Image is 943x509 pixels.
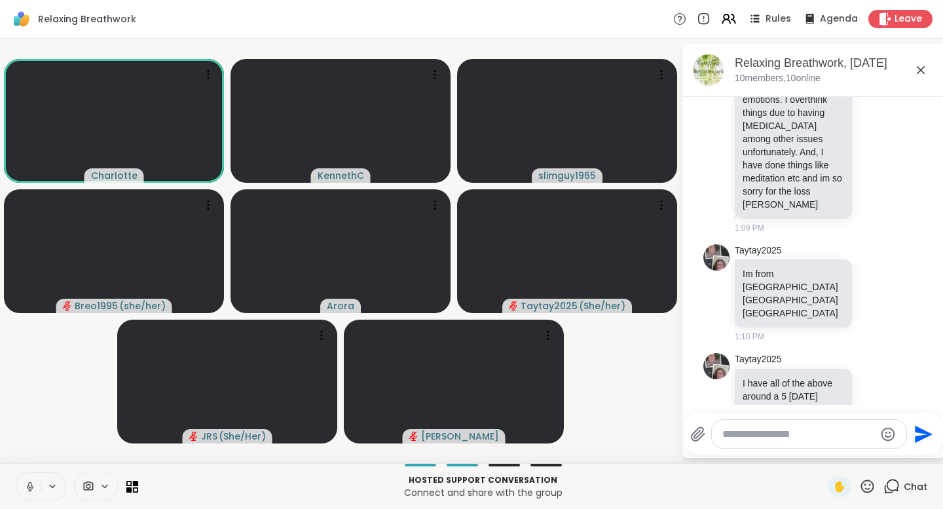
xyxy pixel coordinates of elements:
button: Emoji picker [880,426,896,442]
span: audio-muted [63,301,72,311]
span: 1:10 PM [735,331,764,343]
p: Connect and share with the group [146,486,820,499]
span: audio-muted [409,432,418,441]
span: Relaxing Breathwork [38,12,136,26]
p: 10 members, 10 online [735,72,821,85]
span: Taytay2025 [521,299,578,312]
span: ( She/her ) [579,299,625,312]
a: Taytay2025 [735,244,782,257]
p: Im from [GEOGRAPHIC_DATA] [GEOGRAPHIC_DATA] [GEOGRAPHIC_DATA] [743,267,844,320]
span: Rules [766,12,791,26]
button: Send [907,419,936,449]
span: ( She/Her ) [219,430,266,443]
a: Taytay2025 [735,353,782,366]
span: Breo1995 [75,299,118,312]
span: Leave [895,12,922,26]
span: JRS [201,430,217,443]
span: CharIotte [91,169,138,182]
img: https://sharewell-space-live.sfo3.digitaloceanspaces.com/user-generated/455f6490-58f0-40b2-a8cb-0... [703,353,730,379]
span: ✋ [833,479,846,495]
span: ( she/her ) [119,299,166,312]
span: [PERSON_NAME] [421,430,499,443]
img: https://sharewell-space-live.sfo3.digitaloceanspaces.com/user-generated/455f6490-58f0-40b2-a8cb-0... [703,244,730,271]
span: 1:09 PM [735,222,764,234]
span: audio-muted [189,432,198,441]
p: Hi everyone My name is [PERSON_NAME] or [PERSON_NAME] im here because I need help to manage my em... [743,28,844,211]
img: ShareWell Logomark [10,8,33,30]
span: audio-muted [509,301,518,311]
div: Relaxing Breathwork, [DATE] [735,55,934,71]
p: I have all of the above around a 5 [DATE] [743,377,844,403]
span: Arora [327,299,354,312]
span: KennethC [318,169,364,182]
p: Hosted support conversation [146,474,820,486]
span: Chat [904,480,927,493]
textarea: Type your message [722,428,875,441]
span: Agenda [820,12,858,26]
img: Relaxing Breathwork, Sep 08 [693,54,724,86]
span: slimguy1965 [538,169,596,182]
